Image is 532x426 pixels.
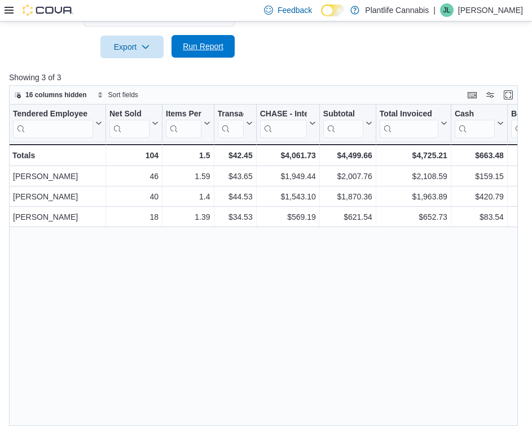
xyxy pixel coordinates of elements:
button: Net Sold [109,108,159,137]
button: Total Invoiced [380,108,447,137]
div: $2,007.76 [323,169,372,183]
p: | [433,3,436,17]
div: Totals [12,149,102,162]
button: Cash [455,108,504,137]
div: Net Sold [109,108,150,137]
div: $4,061.73 [260,149,316,162]
div: Total Invoiced [380,108,438,119]
button: CHASE - Integrated [260,108,316,137]
div: $159.15 [455,169,504,183]
button: Items Per Transaction [166,108,210,137]
span: Sort fields [108,90,138,99]
div: Tendered Employee [13,108,93,119]
button: Subtotal [323,108,372,137]
button: Transaction Average [218,108,253,137]
div: $420.79 [455,190,504,203]
div: $663.48 [455,149,504,162]
div: [PERSON_NAME] [13,210,102,224]
div: Total Invoiced [380,108,438,137]
div: 1.59 [166,169,210,183]
div: $4,499.66 [323,149,372,162]
div: Net Sold [109,108,150,119]
div: 104 [109,149,159,162]
div: 1.39 [166,210,210,224]
span: Feedback [278,5,312,16]
input: Dark Mode [321,5,345,16]
span: Export [107,36,157,58]
div: Items Per Transaction [166,108,201,119]
div: 18 [109,210,159,224]
div: 46 [109,169,159,183]
div: [PERSON_NAME] [13,169,102,183]
div: CHASE - Integrated [260,108,307,137]
div: [PERSON_NAME] [13,190,102,203]
button: 16 columns hidden [10,88,91,102]
div: Subtotal [323,108,363,119]
div: Jessi Loff [440,3,454,17]
div: $42.45 [218,149,253,162]
button: Export [100,36,164,58]
span: 16 columns hidden [25,90,87,99]
div: $34.53 [218,210,253,224]
span: Run Report [183,41,223,52]
p: [PERSON_NAME] [458,3,523,17]
div: Cash [455,108,495,137]
div: Subtotal [323,108,363,137]
div: $1,543.10 [260,190,316,203]
div: Transaction Average [218,108,244,119]
span: Dark Mode [321,16,322,17]
div: 1.5 [166,149,210,162]
div: Tendered Employee [13,108,93,137]
div: $569.19 [260,210,316,224]
div: CHASE - Integrated [260,108,307,119]
div: Items Per Transaction [166,108,201,137]
div: 40 [109,190,159,203]
p: Showing 3 of 3 [9,72,523,83]
img: Cova [23,5,73,16]
div: $1,870.36 [323,190,372,203]
div: $44.53 [218,190,253,203]
button: Enter fullscreen [502,88,515,102]
span: JL [443,3,451,17]
div: Transaction Average [218,108,244,137]
div: $621.54 [323,210,372,224]
button: Run Report [172,35,235,58]
div: $83.54 [455,210,504,224]
button: Tendered Employee [13,108,102,137]
div: $2,108.59 [380,169,447,183]
button: Keyboard shortcuts [465,88,479,102]
div: $1,949.44 [260,169,316,183]
div: $4,725.21 [380,149,447,162]
button: Display options [483,88,497,102]
div: $1,963.89 [380,190,447,203]
p: Plantlife Cannabis [365,3,429,17]
div: $43.65 [218,169,253,183]
div: $652.73 [380,210,447,224]
div: 1.4 [166,190,210,203]
button: Sort fields [93,88,143,102]
div: Cash [455,108,495,119]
